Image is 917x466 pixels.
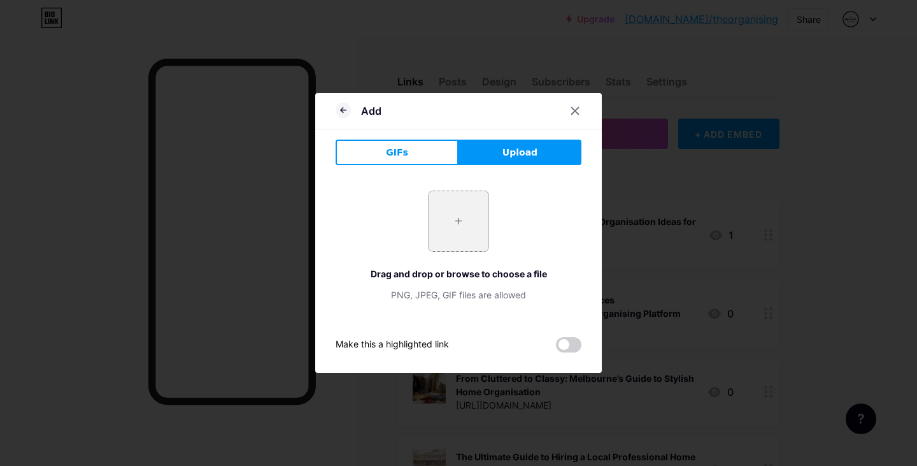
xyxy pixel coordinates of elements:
[361,103,381,119] div: Add
[502,146,537,159] span: Upload
[386,146,408,159] span: GIFs
[336,337,449,353] div: Make this a highlighted link
[336,288,581,302] div: PNG, JPEG, GIF files are allowed
[336,267,581,280] div: Drag and drop or browse to choose a file
[336,140,458,165] button: GIFs
[458,140,581,165] button: Upload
